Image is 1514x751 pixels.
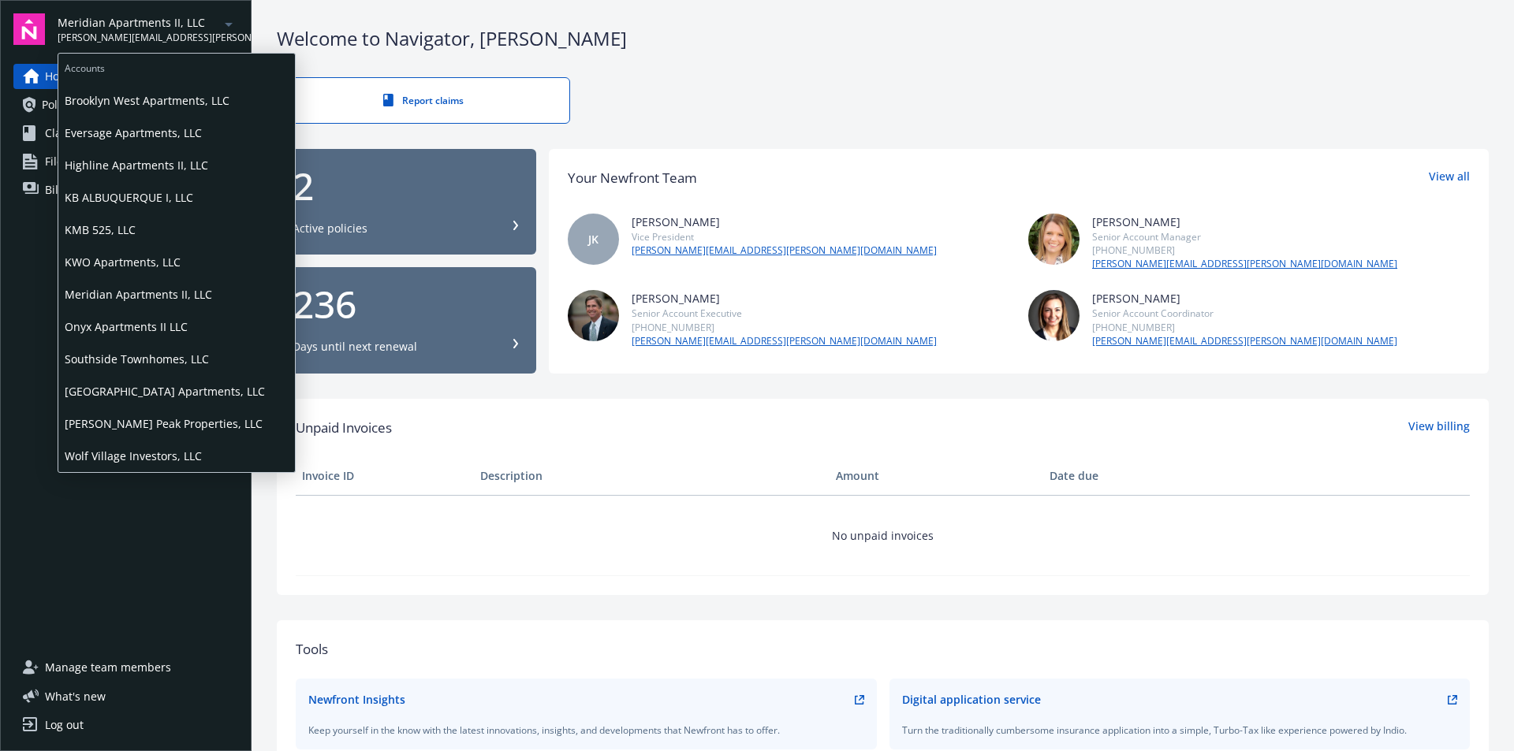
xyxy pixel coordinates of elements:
[13,177,238,203] a: Billing
[45,121,80,146] span: Claims
[13,92,238,117] a: Policies
[58,14,219,31] span: Meridian Apartments II, LLC
[13,121,238,146] a: Claims
[296,639,1470,660] div: Tools
[293,285,520,323] div: 236
[45,149,69,174] span: Files
[45,177,78,203] span: Billing
[1092,290,1397,307] div: [PERSON_NAME]
[45,64,76,89] span: Home
[309,94,538,107] div: Report claims
[474,457,830,495] th: Description
[65,181,289,214] span: KB ALBUQUERQUE I, LLC
[1028,214,1080,265] img: photo
[902,723,1458,737] div: Turn the traditionally cumbersome insurance application into a simple, Turbo-Tax like experience ...
[65,310,289,343] span: Onyx Apartments II LLC
[308,691,405,708] div: Newfront Insights
[277,149,536,255] button: 2Active policies
[13,13,45,45] img: navigator-logo.svg
[632,290,937,307] div: [PERSON_NAME]
[1408,418,1470,438] a: View billing
[1092,307,1397,320] div: Senior Account Coordinator
[219,14,238,33] a: arrowDropDown
[42,92,81,117] span: Policies
[65,343,289,375] span: Southside Townhomes, LLC
[65,440,289,472] span: Wolf Village Investors, LLC
[65,84,289,117] span: Brooklyn West Apartments, LLC
[277,77,570,124] a: Report claims
[1092,334,1397,348] a: [PERSON_NAME][EMAIL_ADDRESS][PERSON_NAME][DOMAIN_NAME]
[632,230,937,244] div: Vice President
[45,655,171,680] span: Manage team members
[293,339,417,355] div: Days until next renewal
[1043,457,1221,495] th: Date due
[588,231,599,247] span: JK
[296,495,1470,575] td: No unpaid invoices
[830,457,1043,495] th: Amount
[277,267,536,374] button: 236Days until next renewal
[632,244,937,258] a: [PERSON_NAME][EMAIL_ADDRESS][PERSON_NAME][DOMAIN_NAME]
[632,334,937,348] a: [PERSON_NAME][EMAIL_ADDRESS][PERSON_NAME][DOMAIN_NAME]
[58,31,219,45] span: [PERSON_NAME][EMAIL_ADDRESS][PERSON_NAME][DOMAIN_NAME]
[568,168,697,188] div: Your Newfront Team
[65,278,289,310] span: Meridian Apartments II, LLC
[45,688,106,705] span: What ' s new
[65,407,289,440] span: [PERSON_NAME] Peak Properties, LLC
[632,321,937,334] div: [PHONE_NUMBER]
[632,214,937,230] div: [PERSON_NAME]
[58,13,238,45] button: Meridian Apartments II, LLC[PERSON_NAME][EMAIL_ADDRESS][PERSON_NAME][DOMAIN_NAME]arrowDropDown
[65,149,289,181] span: Highline Apartments II, LLC
[296,457,474,495] th: Invoice ID
[293,167,520,205] div: 2
[1092,244,1397,257] div: [PHONE_NUMBER]
[13,655,238,680] a: Manage team members
[568,290,619,341] img: photo
[58,54,295,78] span: Accounts
[65,117,289,149] span: Eversage Apartments, LLC
[277,25,1489,52] div: Welcome to Navigator , [PERSON_NAME]
[13,64,238,89] a: Home
[1092,321,1397,334] div: [PHONE_NUMBER]
[1028,290,1080,341] img: photo
[13,688,131,705] button: What's new
[1092,230,1397,244] div: Senior Account Manager
[902,691,1041,708] div: Digital application service
[1429,168,1470,188] a: View all
[65,246,289,278] span: KWO Apartments, LLC
[308,723,864,737] div: Keep yourself in the know with the latest innovations, insights, and developments that Newfront h...
[632,307,937,320] div: Senior Account Executive
[45,712,84,738] div: Log out
[65,214,289,246] span: KMB 525, LLC
[1092,257,1397,271] a: [PERSON_NAME][EMAIL_ADDRESS][PERSON_NAME][DOMAIN_NAME]
[1092,214,1397,230] div: [PERSON_NAME]
[13,149,238,174] a: Files
[65,375,289,407] span: [GEOGRAPHIC_DATA] Apartments, LLC
[296,418,392,438] span: Unpaid Invoices
[293,221,367,236] div: Active policies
